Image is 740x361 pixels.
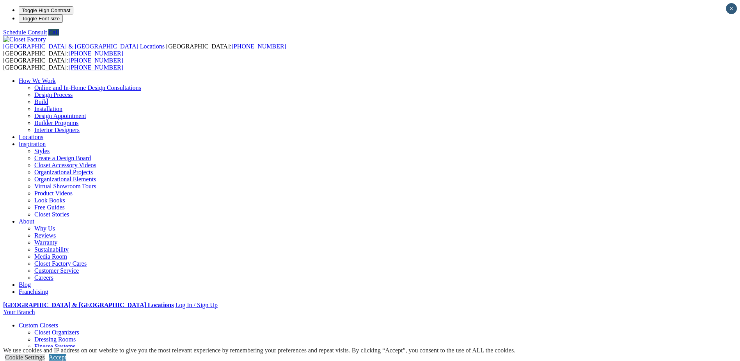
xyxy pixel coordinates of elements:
a: Warranty [34,239,57,246]
a: Virtual Showroom Tours [34,183,96,189]
a: [PHONE_NUMBER] [69,50,123,57]
span: [GEOGRAPHIC_DATA]: [GEOGRAPHIC_DATA]: [3,57,123,71]
a: [GEOGRAPHIC_DATA] & [GEOGRAPHIC_DATA] Locations [3,302,174,308]
a: Custom Closets [19,322,58,329]
span: Toggle Font size [22,16,60,21]
a: Inspiration [19,141,46,147]
a: [PHONE_NUMBER] [231,43,286,50]
a: Build [34,98,48,105]
a: Blog [19,281,31,288]
a: Online and In-Home Design Consultations [34,84,141,91]
a: Sustainability [34,246,69,253]
a: Dressing Rooms [34,336,76,343]
button: Close [726,3,737,14]
a: Cookie Settings [5,354,45,361]
a: Closet Factory Cares [34,260,87,267]
a: Schedule Consult [3,29,47,36]
a: Styles [34,148,50,154]
a: Call [48,29,59,36]
a: Installation [34,105,62,112]
a: Design Process [34,91,73,98]
a: [PHONE_NUMBER] [69,64,123,71]
a: Log In / Sign Up [175,302,217,308]
a: Product Videos [34,190,73,197]
a: Create a Design Board [34,155,91,161]
a: Why Us [34,225,55,232]
button: Toggle Font size [19,14,63,23]
span: Toggle High Contrast [22,7,70,13]
a: Organizational Elements [34,176,96,182]
a: Interior Designers [34,127,80,133]
a: Free Guides [34,204,65,211]
a: Your Branch [3,309,35,315]
a: Closet Accessory Videos [34,162,96,168]
a: [GEOGRAPHIC_DATA] & [GEOGRAPHIC_DATA] Locations [3,43,166,50]
a: Closet Stories [34,211,69,218]
a: Careers [34,274,53,281]
a: Design Appointment [34,113,86,119]
button: Toggle High Contrast [19,6,73,14]
a: Reviews [34,232,56,239]
a: About [19,218,34,225]
a: [PHONE_NUMBER] [69,57,123,64]
a: Organizational Projects [34,169,93,175]
a: How We Work [19,77,56,84]
a: Closet Organizers [34,329,79,336]
a: Finesse Systems [34,343,75,350]
a: Customer Service [34,267,79,274]
a: Look Books [34,197,65,204]
a: Accept [49,354,66,361]
span: [GEOGRAPHIC_DATA] & [GEOGRAPHIC_DATA] Locations [3,43,165,50]
div: We use cookies and IP address on our website to give you the most relevant experience by remember... [3,347,515,354]
a: Franchising [19,288,48,295]
img: Closet Factory [3,36,46,43]
a: Builder Programs [34,120,78,126]
a: Locations [19,134,43,140]
span: [GEOGRAPHIC_DATA]: [GEOGRAPHIC_DATA]: [3,43,286,57]
a: Media Room [34,253,67,260]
